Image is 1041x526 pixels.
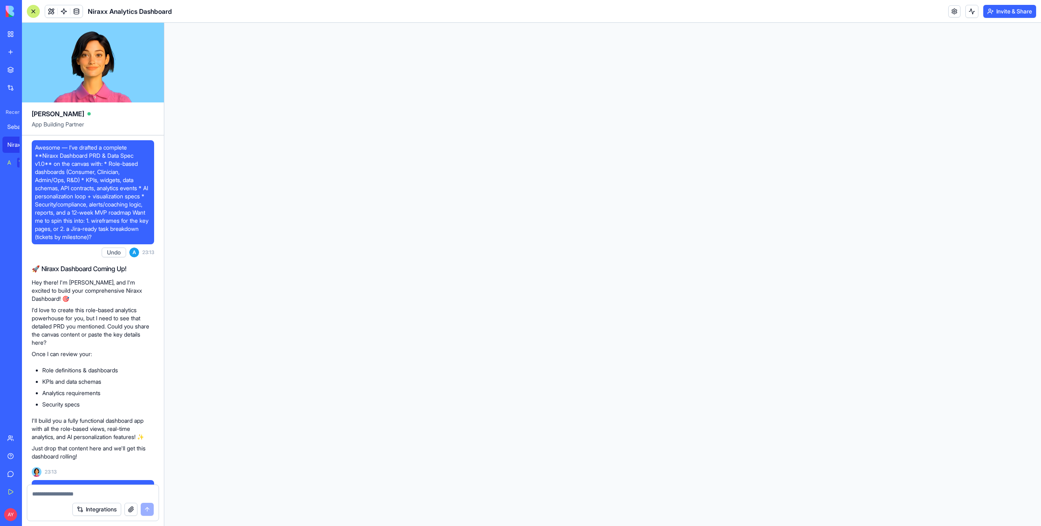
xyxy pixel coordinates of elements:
button: Undo [102,248,126,257]
li: Role definitions & dashboards [42,366,154,374]
img: Ella_00000_wcx2te.png [32,467,41,477]
p: I'd love to create this role-based analytics powerhouse for you, but I need to see that detailed ... [32,306,154,347]
li: KPIs and data schemas [42,378,154,386]
span: 23:13 [45,469,57,475]
img: logo [6,6,56,17]
span: Niraxx Analytics Dashboard [88,7,172,16]
p: Just drop that content here and we'll get this dashboard rolling! [32,444,154,461]
li: Security specs [42,400,154,409]
span: Awesome — I’ve drafted a complete **Niraxx Dashboard PRD & Data Spec v1.0** on the canvas with: *... [35,143,151,241]
a: Seba Trade Pro [2,119,35,135]
div: Seba Trade Pro [7,123,30,131]
span: App Building Partner [32,120,154,135]
span: A [129,248,139,257]
span: Recent [2,109,20,115]
a: Niraxx Analytics Dashboard [2,137,35,153]
div: Niraxx Analytics Dashboard [7,141,30,149]
span: AY [4,508,17,521]
span: [PERSON_NAME] [32,109,84,119]
div: AI Logo Generator [7,159,11,167]
h2: 🚀 Niraxx Dashboard Coming Up! [32,264,154,274]
p: Once I can review your: [32,350,154,358]
p: Hey there! I'm [PERSON_NAME], and I'm excited to build your comprehensive Niraxx Dashboard! 🎯 [32,278,154,303]
div: TRY [17,158,30,167]
li: Analytics requirements [42,389,154,397]
button: Invite & Share [983,5,1036,18]
button: Integrations [72,503,121,516]
p: I'll build you a fully functional dashboard app with all the role-based views, real-time analytic... [32,417,154,441]
span: 23:13 [142,249,154,256]
a: AI Logo GeneratorTRY [2,154,35,171]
